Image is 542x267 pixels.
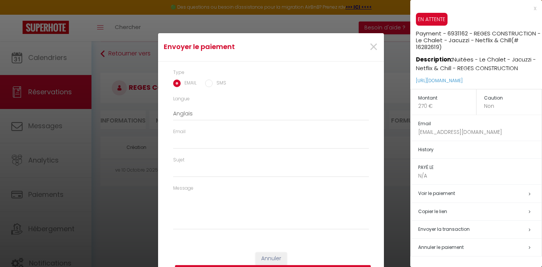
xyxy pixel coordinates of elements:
span: EN ATTENTE [416,13,448,26]
label: Email [173,128,186,135]
span: Envoyer la transaction [418,226,470,232]
h4: Envoyer le paiement [164,41,303,52]
span: (# 16282619) [416,36,519,51]
button: Annuler [256,252,287,265]
span: × [369,36,378,58]
h5: Payment - 6931162 - REGES CONSTRUCTION - Le Chalet - Jacuzzi - Netflix & Chill [416,26,542,51]
label: EMAIL [181,80,196,88]
p: Nuitées - Le Chalet - Jacuzzi - Netflix & Chill - REGES CONSTRUCTION [416,51,542,73]
strong: Description: [416,55,452,63]
h5: Copier le lien [418,207,542,216]
h5: History [418,146,542,154]
p: N/A [418,172,542,180]
h5: Montant [418,94,476,103]
label: Message [173,185,193,192]
h5: Caution [484,94,542,103]
p: 270 € [418,102,476,110]
label: Langue [173,95,190,103]
button: Close [369,39,378,55]
label: Type [173,69,184,76]
label: Sujet [173,157,184,164]
p: [EMAIL_ADDRESS][DOMAIN_NAME] [418,128,542,136]
a: [URL][DOMAIN_NAME] [416,77,463,84]
a: Voir le paiement [418,190,455,196]
span: Annuler le paiement [418,244,464,250]
p: Non [484,102,542,110]
h5: PAYÉ LE [418,163,542,172]
label: SMS [213,80,226,88]
div: x [410,4,536,13]
h5: Email [418,120,542,128]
